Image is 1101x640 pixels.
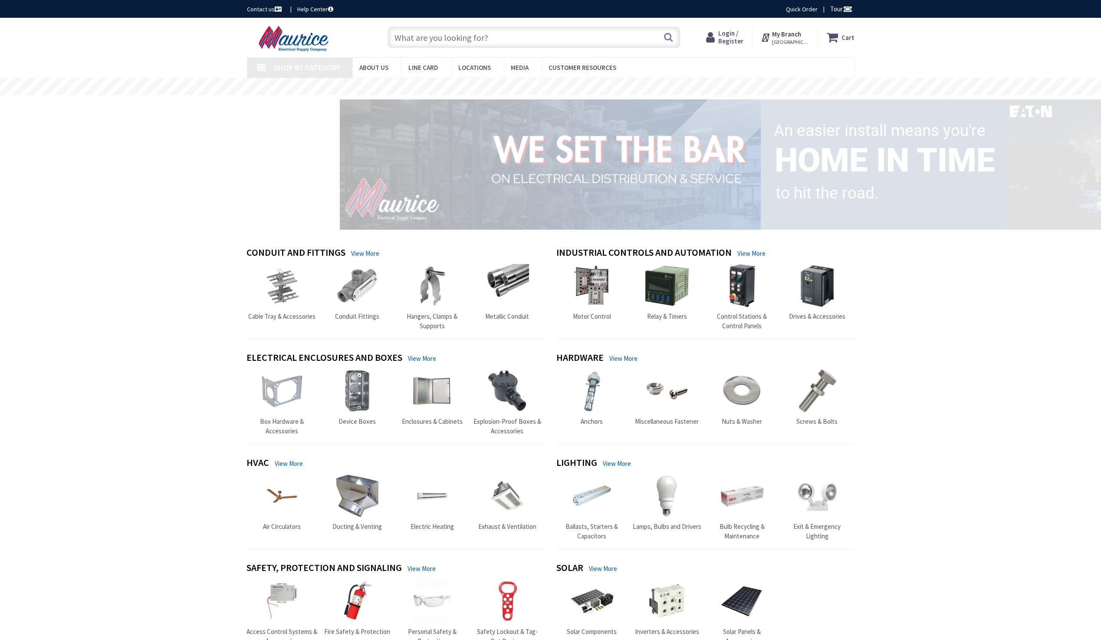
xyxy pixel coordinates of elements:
img: Nuts & Washer [720,369,764,412]
img: Enclosures & Cabinets [411,369,454,412]
a: View More [737,249,766,258]
span: Anchors [581,417,603,426]
a: Anchors Anchors [570,369,614,426]
img: Control Stations & Control Panels [720,264,764,307]
span: Solar Components [567,627,617,636]
img: Ducting & Venting [335,474,379,518]
span: Line Card [408,63,438,72]
img: Metallic Conduit [486,264,529,307]
a: Bulb Recycling & Maintenance Bulb Recycling & Maintenance [707,474,778,541]
img: Miscellaneous Fastener [645,369,689,412]
span: Metallic Conduit [485,312,529,320]
h4: Lighting [556,457,597,470]
a: Air Circulators Air Circulators [260,474,304,531]
span: Customer Resources [549,63,616,72]
a: View More [408,354,436,363]
img: Exit & Emergency Lighting [795,474,839,518]
span: Nuts & Washer [722,417,762,426]
span: Device Boxes [339,417,376,426]
a: Ballasts, Starters & Capacitors Ballasts, Starters & Capacitors [556,474,628,541]
span: Conduit Fittings [335,312,379,320]
span: Locations [458,63,491,72]
img: Air Circulators [260,474,304,518]
a: View More [351,249,379,258]
a: Contact us [247,5,283,13]
img: Solar Components [570,579,614,623]
img: Solar Panels & Accessories [720,579,764,623]
a: Solar Components Solar Components [567,579,617,636]
a: Screws & Bolts Screws & Bolts [795,369,839,426]
span: Box Hardware & Accessories [260,417,304,435]
span: Login / Register [718,29,743,45]
h4: Hardware [556,352,604,365]
a: View More [609,354,638,363]
img: Lamps, Bulbs and Drivers [645,474,689,518]
span: Ballasts, Starters & Capacitors [565,522,618,540]
img: Access Control Systems & Accessories [260,579,304,623]
div: My Branch [GEOGRAPHIC_DATA], [GEOGRAPHIC_DATA] [761,30,809,45]
span: Tour [830,5,852,13]
rs-layer: An easier install means you're [774,121,986,141]
a: Motor Control Motor Control [570,264,614,321]
a: View More [408,564,436,573]
h4: HVAC [246,457,269,470]
a: Fire Safety & Protection Fire Safety & Protection [324,579,390,636]
a: Nuts & Washer Nuts & Washer [720,369,764,426]
a: View More [603,459,631,468]
a: Control Stations & Control Panels Control Stations & Control Panels [707,264,778,330]
strong: My Branch [772,30,801,38]
span: Motor Control [573,312,611,320]
span: Miscellaneous Fastener [635,417,699,426]
img: Cable Tray & Accessories [260,264,304,307]
span: [GEOGRAPHIC_DATA], [GEOGRAPHIC_DATA] [772,39,809,46]
a: Box Hardware & Accessories Box Hardware & Accessories [246,369,318,435]
a: Miscellaneous Fastener Miscellaneous Fastener [635,369,699,426]
span: Control Stations & Control Panels [717,312,767,330]
a: Exhaust & Ventilation Exhaust & Ventilation [478,474,536,531]
img: Fire Safety & Protection [335,579,379,623]
rs-layer: to hit the road. [776,178,879,208]
span: Air Circulators [263,522,301,531]
img: Box Hardware & Accessories [260,369,304,412]
img: Conduit Fittings [335,264,379,307]
span: Exhaust & Ventilation [478,522,536,531]
img: Drives & Accessories [795,264,839,307]
img: Ballasts, Starters & Capacitors [570,474,614,518]
a: Lamps, Bulbs and Drivers Lamps, Bulbs and Drivers [633,474,701,531]
img: Device Boxes [335,369,379,412]
a: Explosion-Proof Boxes & Accessories Explosion-Proof Boxes & Accessories [472,369,543,435]
a: Login / Register [706,30,743,45]
span: Media [511,63,529,72]
a: Ducting & Venting Ducting & Venting [332,474,382,531]
span: Inverters & Accessories [635,627,699,636]
a: Relay & Timers Relay & Timers [645,264,689,321]
a: Cable Tray & Accessories Cable Tray & Accessories [248,264,316,321]
img: Bulb Recycling & Maintenance [720,474,764,518]
a: Enclosures & Cabinets Enclosures & Cabinets [402,369,463,426]
img: Explosion-Proof Boxes & Accessories [486,369,529,412]
span: Ducting & Venting [332,522,382,531]
img: Inverters & Accessories [645,579,689,623]
span: Explosion-Proof Boxes & Accessories [473,417,541,435]
img: Relay & Timers [645,264,689,307]
h4: Solar [556,562,583,575]
span: Relay & Timers [647,312,687,320]
img: Maurice Electrical Supply Company [247,25,343,52]
span: Fire Safety & Protection [324,627,390,636]
a: Inverters & Accessories Inverters & Accessories [635,579,699,636]
a: Help Center [297,5,333,13]
img: Exhaust & Ventilation [486,474,529,518]
a: Drives & Accessories Drives & Accessories [789,264,845,321]
span: Hangers, Clamps & Supports [407,312,457,330]
span: Screws & Bolts [796,417,838,426]
img: Hangers, Clamps & Supports [411,264,454,307]
span: Bulb Recycling & Maintenance [720,522,765,540]
span: Shop By Category [274,63,340,73]
h4: Industrial Controls and Automation [556,247,732,260]
a: Device Boxes Device Boxes [335,369,379,426]
img: Electric Heating [411,474,454,518]
a: View More [589,564,617,573]
img: Anchors [570,369,614,412]
a: Exit & Emergency Lighting Exit & Emergency Lighting [782,474,853,541]
a: Quick Order [786,5,818,13]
